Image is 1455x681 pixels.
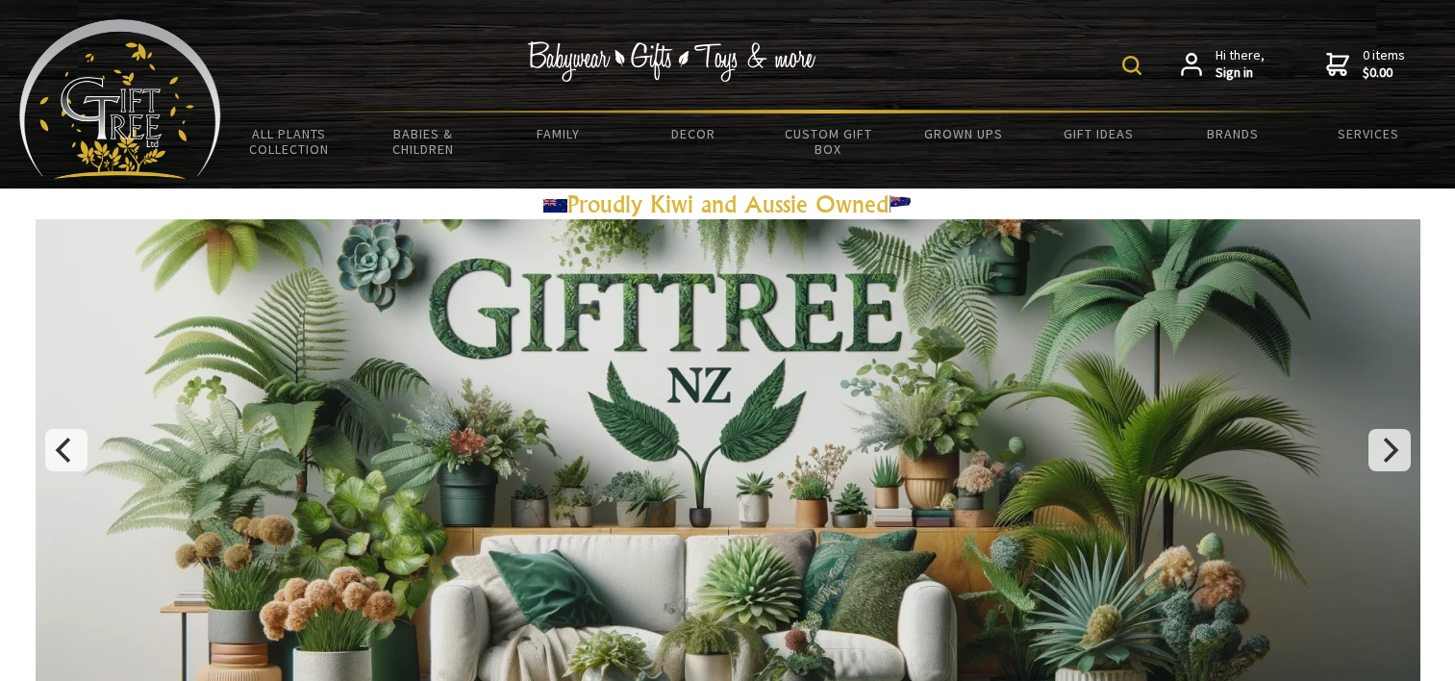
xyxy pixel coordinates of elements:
[896,113,1031,154] a: Grown Ups
[543,189,913,218] a: Proudly Kiwi and Aussie Owned
[528,41,816,82] img: Babywear - Gifts - Toys & more
[491,113,626,154] a: Family
[1166,113,1300,154] a: Brands
[1181,47,1265,81] a: Hi there,Sign in
[1326,47,1405,81] a: 0 items$0.00
[45,429,88,471] button: Previous
[356,113,490,169] a: Babies & Children
[626,113,761,154] a: Decor
[1363,46,1405,81] span: 0 items
[1216,47,1265,81] span: Hi there,
[19,19,221,179] img: Babyware - Gifts - Toys and more...
[221,113,356,169] a: All Plants Collection
[761,113,895,169] a: Custom Gift Box
[1216,64,1265,82] strong: Sign in
[1363,64,1405,82] strong: $0.00
[1122,56,1141,75] img: product search
[1368,429,1411,471] button: Next
[1031,113,1166,154] a: Gift Ideas
[1301,113,1436,154] a: Services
